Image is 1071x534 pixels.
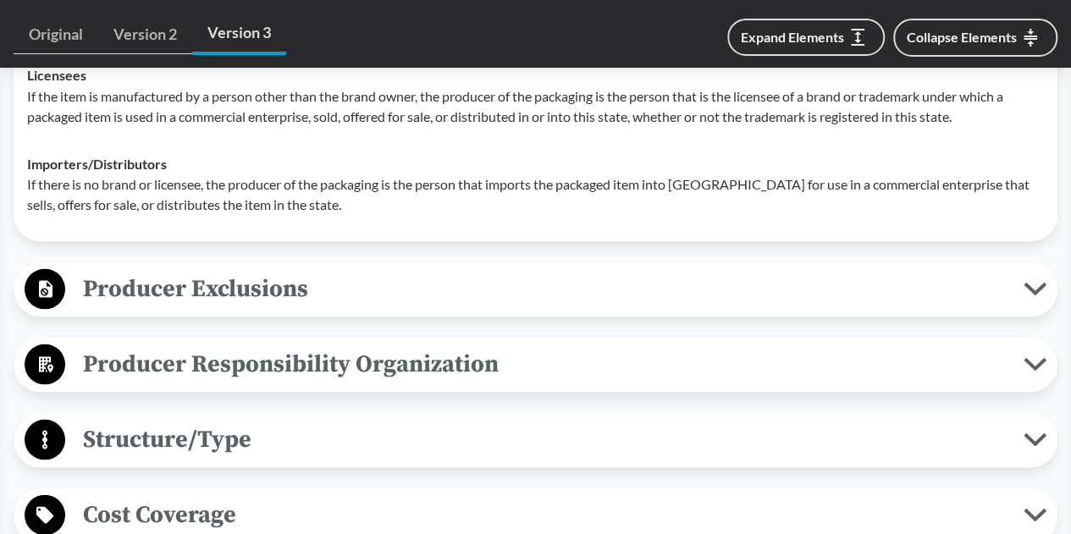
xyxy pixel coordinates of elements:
[893,19,1057,57] button: Collapse Elements
[19,267,1052,311] button: Producer Exclusions
[14,15,98,54] a: Original
[27,85,1044,126] p: If the item is manufactured by a person other than the brand owner, the producer of the packaging...
[65,344,1024,383] span: Producer Responsibility Organization
[19,418,1052,461] button: Structure/Type
[98,15,192,54] a: Version 2
[65,420,1024,458] span: Structure/Type
[65,495,1024,533] span: Cost Coverage
[27,173,1044,214] p: If there is no brand or licensee, the producer of the packaging is the person that imports the pa...
[192,14,286,55] a: Version 3
[27,67,86,83] strong: Licensees
[19,343,1052,386] button: Producer Responsibility Organization
[727,19,885,56] button: Expand Elements
[27,155,167,171] strong: Importers/​Distributors
[65,269,1024,307] span: Producer Exclusions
